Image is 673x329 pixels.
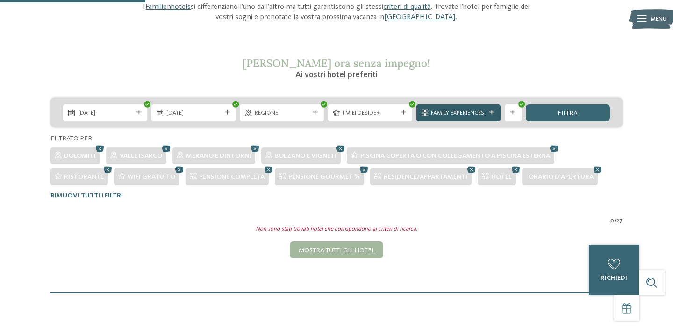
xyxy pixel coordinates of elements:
[384,14,455,21] a: [GEOGRAPHIC_DATA]
[558,110,578,117] span: filtra
[529,174,594,180] span: Orario d'apertura
[288,174,360,180] span: Pensione gourmet ¾
[78,109,133,117] span: [DATE]
[295,71,378,79] span: Ai vostri hotel preferiti
[431,109,486,117] span: Family Experiences
[589,245,639,295] a: richiedi
[275,153,336,159] span: Bolzano e vigneti
[166,109,221,117] span: [DATE]
[136,2,537,23] p: I si differenziano l’uno dall’altro ma tutti garantiscono gli stessi . Trovate l’hotel per famigl...
[64,153,96,159] span: Dolomiti
[64,174,104,180] span: Ristorante
[360,153,550,159] span: Piscina coperta o con collegamento a piscina esterna
[384,174,467,180] span: Residence/Appartamenti
[199,174,265,180] span: Pensione completa
[128,174,175,180] span: WiFi gratuito
[343,109,397,117] span: I miei desideri
[601,275,627,281] span: richiedi
[120,153,162,159] span: Valle Isarco
[610,217,614,225] span: 0
[383,3,430,11] a: criteri di qualità
[491,174,512,180] span: Hotel
[290,241,383,258] div: Mostra tutti gli hotel
[50,135,94,142] span: Filtrato per:
[186,153,251,159] span: Merano e dintorni
[44,225,629,234] div: Non sono stati trovati hotel che corrispondono ai criteri di ricerca.
[616,217,623,225] span: 27
[614,217,616,225] span: /
[50,192,123,199] span: Rimuovi tutti i filtri
[243,56,430,70] span: [PERSON_NAME] ora senza impegno!
[255,109,309,117] span: Regione
[145,3,191,11] a: Familienhotels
